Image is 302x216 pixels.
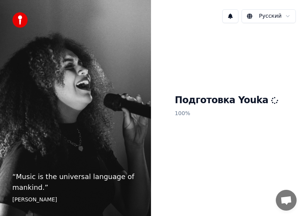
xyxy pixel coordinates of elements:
[12,171,139,193] p: “ Music is the universal language of mankind. ”
[276,190,297,211] a: Открытый чат
[175,107,279,121] p: 100 %
[175,94,279,107] h1: Подготовка Youka
[12,196,139,204] footer: [PERSON_NAME]
[12,12,28,28] img: youka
